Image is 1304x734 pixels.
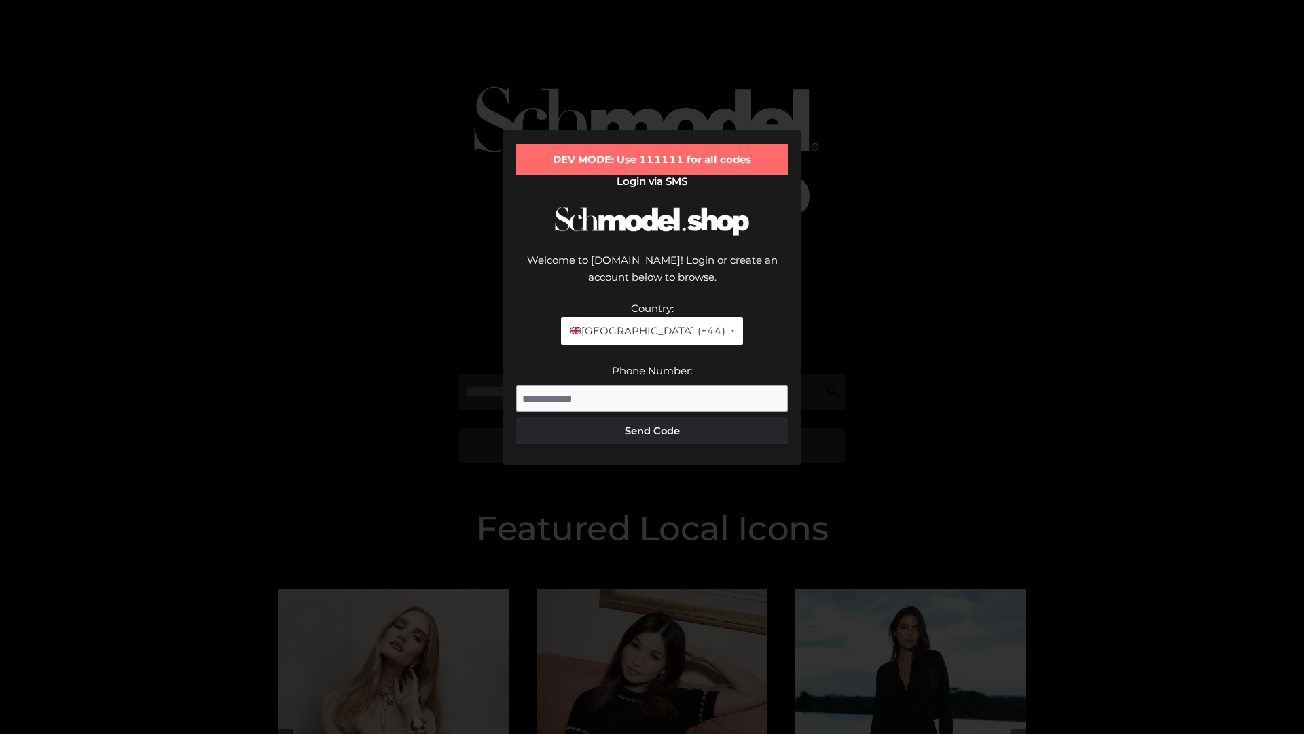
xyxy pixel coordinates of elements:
div: Welcome to [DOMAIN_NAME]! Login or create an account below to browse. [516,251,788,300]
img: 🇬🇧 [570,326,581,336]
span: [GEOGRAPHIC_DATA] (+44) [569,322,725,340]
h2: Login via SMS [516,175,788,188]
div: DEV MODE: Use 111111 for all codes [516,144,788,175]
img: Schmodel Logo [550,194,754,248]
label: Country: [631,302,674,315]
label: Phone Number: [612,364,693,377]
button: Send Code [516,417,788,444]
